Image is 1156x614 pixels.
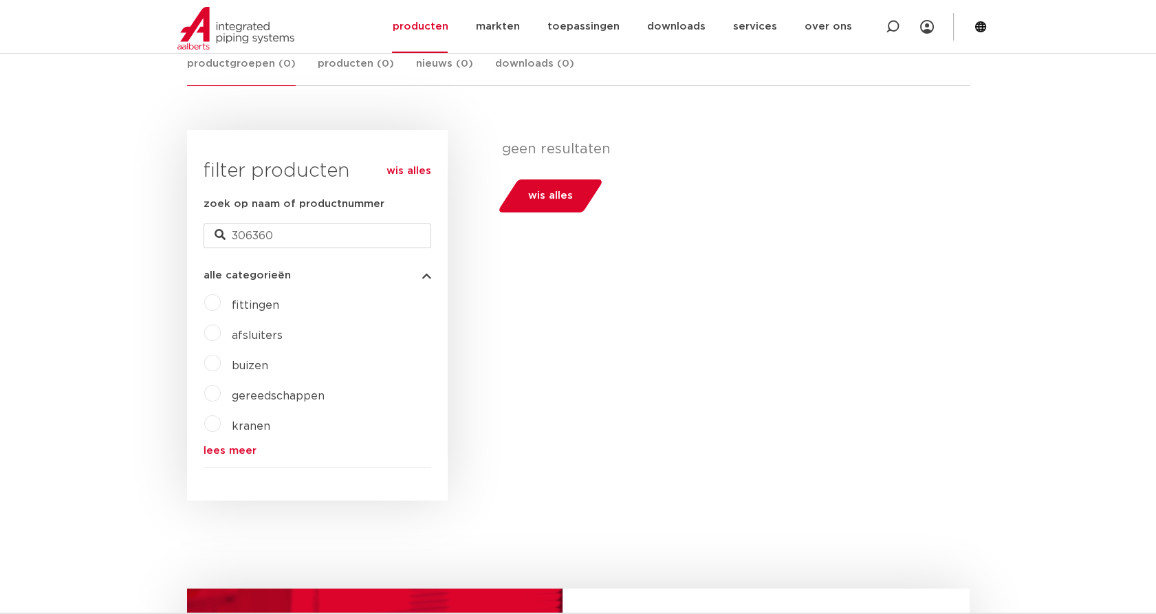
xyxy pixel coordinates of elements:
a: fittingen [232,300,279,311]
a: buizen [232,360,268,371]
a: downloads (0) [495,56,574,85]
a: producten (0) [318,56,394,85]
span: alle categorieën [204,270,291,281]
button: alle categorieën [204,270,431,281]
a: gereedschappen [232,391,325,402]
a: wis alles [386,163,431,179]
a: lees meer [204,446,431,456]
a: afsluiters [232,330,283,341]
a: kranen [232,421,270,432]
a: productgroepen (0) [187,56,296,86]
p: geen resultaten [502,141,959,157]
input: zoeken [204,223,431,248]
label: zoek op naam of productnummer [204,196,384,212]
span: wis alles [528,185,573,207]
a: nieuws (0) [416,56,473,85]
h3: filter producten [204,157,431,185]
